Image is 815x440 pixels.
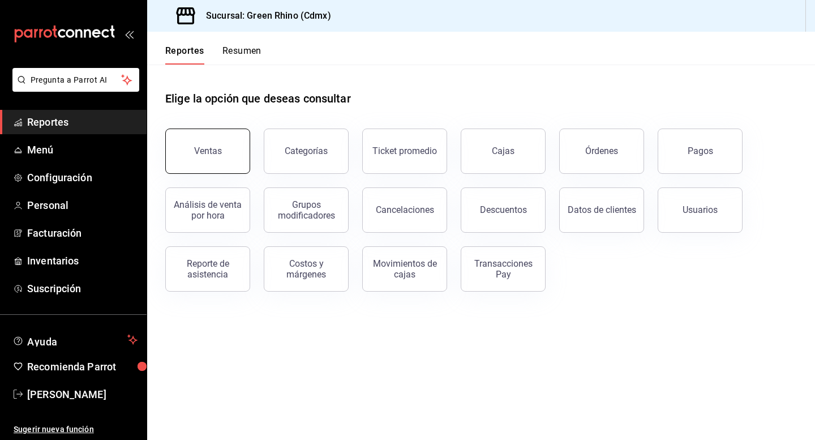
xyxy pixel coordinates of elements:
[27,225,138,241] span: Facturación
[372,146,437,156] div: Ticket promedio
[559,187,644,233] button: Datos de clientes
[27,170,138,185] span: Configuración
[362,246,447,292] button: Movimientos de cajas
[27,359,138,374] span: Recomienda Parrot
[165,129,250,174] button: Ventas
[362,187,447,233] button: Cancelaciones
[461,187,546,233] button: Descuentos
[27,387,138,402] span: [PERSON_NAME]
[197,9,331,23] h3: Sucursal: Green Rhino (Cdmx)
[165,45,261,65] div: navigation tabs
[27,198,138,213] span: Personal
[165,45,204,65] button: Reportes
[8,82,139,94] a: Pregunta a Parrot AI
[683,204,718,215] div: Usuarios
[222,45,261,65] button: Resumen
[173,199,243,221] div: Análisis de venta por hora
[271,258,341,280] div: Costos y márgenes
[27,333,123,347] span: Ayuda
[165,187,250,233] button: Análisis de venta por hora
[480,204,527,215] div: Descuentos
[165,90,351,107] h1: Elige la opción que deseas consultar
[264,246,349,292] button: Costos y márgenes
[27,142,138,157] span: Menú
[194,146,222,156] div: Ventas
[285,146,328,156] div: Categorías
[165,246,250,292] button: Reporte de asistencia
[31,74,122,86] span: Pregunta a Parrot AI
[658,187,743,233] button: Usuarios
[362,129,447,174] button: Ticket promedio
[376,204,434,215] div: Cancelaciones
[173,258,243,280] div: Reporte de asistencia
[468,258,538,280] div: Transacciones Pay
[271,199,341,221] div: Grupos modificadores
[27,114,138,130] span: Reportes
[559,129,644,174] button: Órdenes
[12,68,139,92] button: Pregunta a Parrot AI
[264,187,349,233] button: Grupos modificadores
[264,129,349,174] button: Categorías
[658,129,743,174] button: Pagos
[492,146,514,156] div: Cajas
[14,424,138,435] span: Sugerir nueva función
[461,246,546,292] button: Transacciones Pay
[370,258,440,280] div: Movimientos de cajas
[27,253,138,268] span: Inventarios
[568,204,636,215] div: Datos de clientes
[125,29,134,39] button: open_drawer_menu
[27,281,138,296] span: Suscripción
[585,146,618,156] div: Órdenes
[461,129,546,174] button: Cajas
[688,146,713,156] div: Pagos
